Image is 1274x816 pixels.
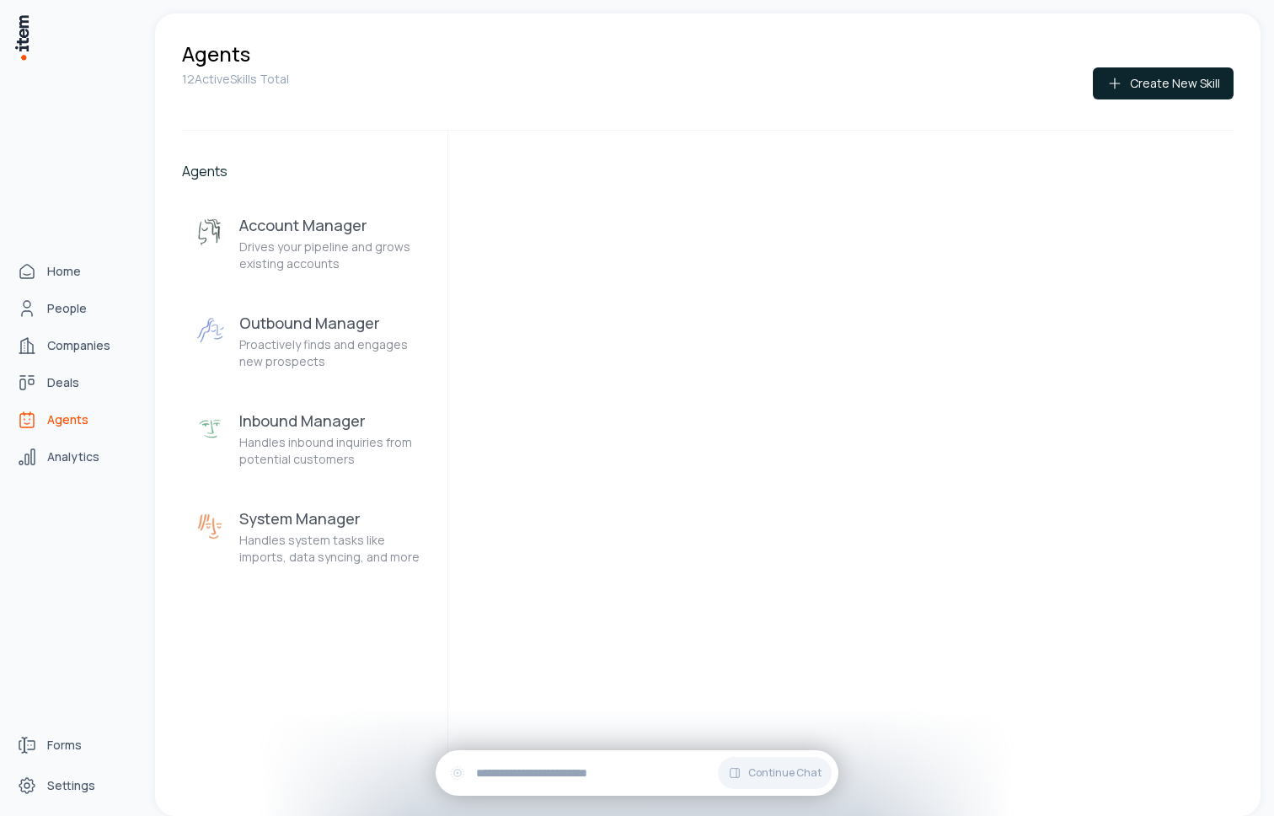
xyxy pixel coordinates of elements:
span: Deals [47,374,79,391]
a: Analytics [10,440,138,474]
button: Continue Chat [718,757,832,789]
button: Outbound ManagerOutbound ManagerProactively finds and engages new prospects [182,299,437,384]
span: People [47,300,87,317]
button: System ManagerSystem ManagerHandles system tasks like imports, data syncing, and more [182,495,437,579]
span: Home [47,263,81,280]
h2: Agents [182,161,437,181]
a: Deals [10,366,138,400]
span: Companies [47,337,110,354]
a: Forms [10,728,138,762]
span: Analytics [47,448,99,465]
button: Create New Skill [1093,67,1234,99]
h3: Outbound Manager [239,313,424,333]
img: Inbound Manager [195,414,226,444]
h3: System Manager [239,508,424,529]
img: Item Brain Logo [13,13,30,62]
a: People [10,292,138,325]
a: Settings [10,769,138,803]
span: Forms [47,737,82,754]
img: Account Manager [195,218,226,249]
h3: Account Manager [239,215,424,235]
p: 12 Active Skills Total [182,71,289,88]
span: Continue Chat [748,766,822,780]
button: Account ManagerAccount ManagerDrives your pipeline and grows existing accounts [182,201,437,286]
p: Proactively finds and engages new prospects [239,336,424,370]
button: Inbound ManagerInbound ManagerHandles inbound inquiries from potential customers [182,397,437,481]
a: Home [10,255,138,288]
img: System Manager [195,512,226,542]
div: Continue Chat [436,750,838,796]
a: Agents [10,403,138,437]
img: Outbound Manager [195,316,226,346]
h1: Agents [182,40,250,67]
a: Companies [10,329,138,362]
span: Agents [47,411,88,428]
h3: Inbound Manager [239,411,424,431]
p: Drives your pipeline and grows existing accounts [239,239,424,272]
p: Handles system tasks like imports, data syncing, and more [239,532,424,566]
p: Handles inbound inquiries from potential customers [239,434,424,468]
span: Settings [47,777,95,794]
